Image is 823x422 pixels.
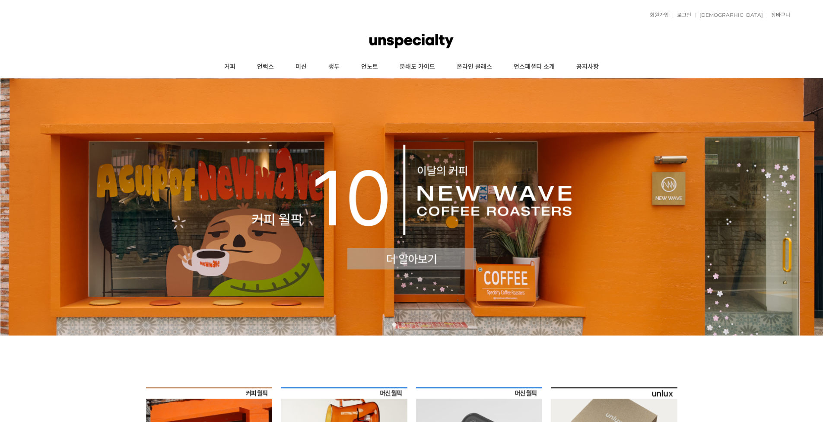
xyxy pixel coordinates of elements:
[392,323,397,327] a: 1
[427,323,431,327] a: 5
[767,13,790,18] a: 장바구니
[213,56,246,78] a: 커피
[695,13,763,18] a: [DEMOGRAPHIC_DATA]
[369,28,453,54] img: 언스페셜티 몰
[285,56,318,78] a: 머신
[418,323,423,327] a: 4
[350,56,389,78] a: 언노트
[566,56,610,78] a: 공지사항
[246,56,285,78] a: 언럭스
[503,56,566,78] a: 언스페셜티 소개
[410,323,414,327] a: 3
[645,13,669,18] a: 회원가입
[446,56,503,78] a: 온라인 클래스
[673,13,691,18] a: 로그인
[401,323,405,327] a: 2
[318,56,350,78] a: 생두
[389,56,446,78] a: 분쇄도 가이드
